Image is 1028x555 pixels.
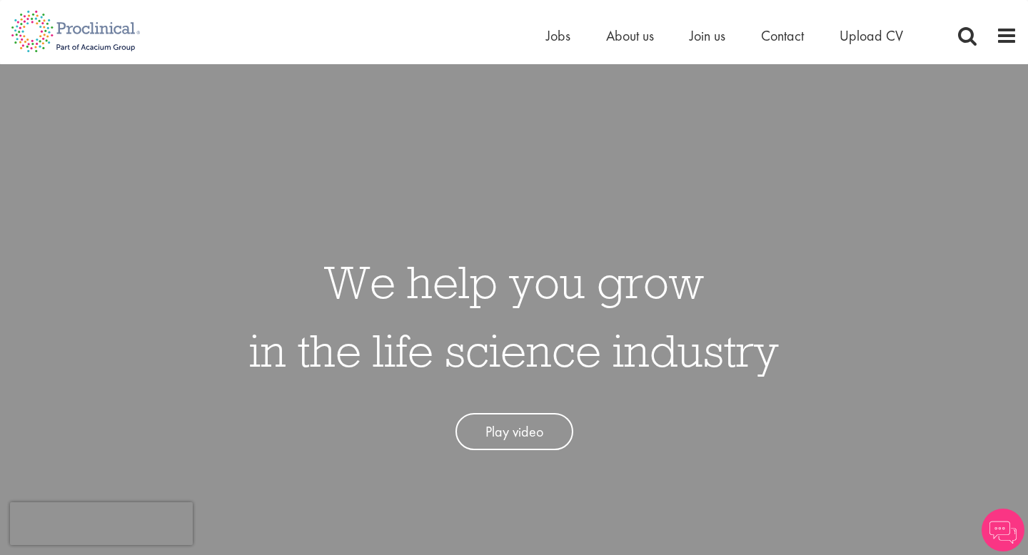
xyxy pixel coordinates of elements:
a: Contact [761,26,804,45]
img: Chatbot [982,509,1024,551]
h1: We help you grow in the life science industry [249,248,779,385]
a: Play video [455,413,573,451]
a: About us [606,26,654,45]
a: Upload CV [840,26,903,45]
a: Jobs [546,26,570,45]
a: Join us [690,26,725,45]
